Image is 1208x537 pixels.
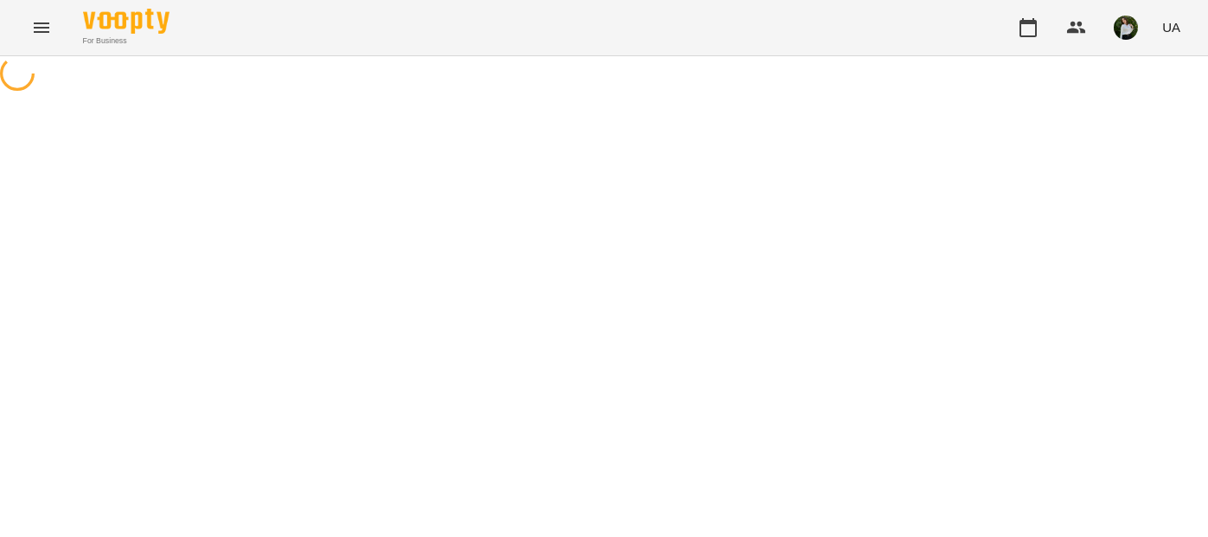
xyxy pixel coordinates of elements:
[83,35,169,47] span: For Business
[1155,11,1187,43] button: UA
[1162,18,1180,36] span: UA
[1114,16,1138,40] img: 6b662c501955233907b073253d93c30f.jpg
[83,9,169,34] img: Voopty Logo
[21,7,62,48] button: Menu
